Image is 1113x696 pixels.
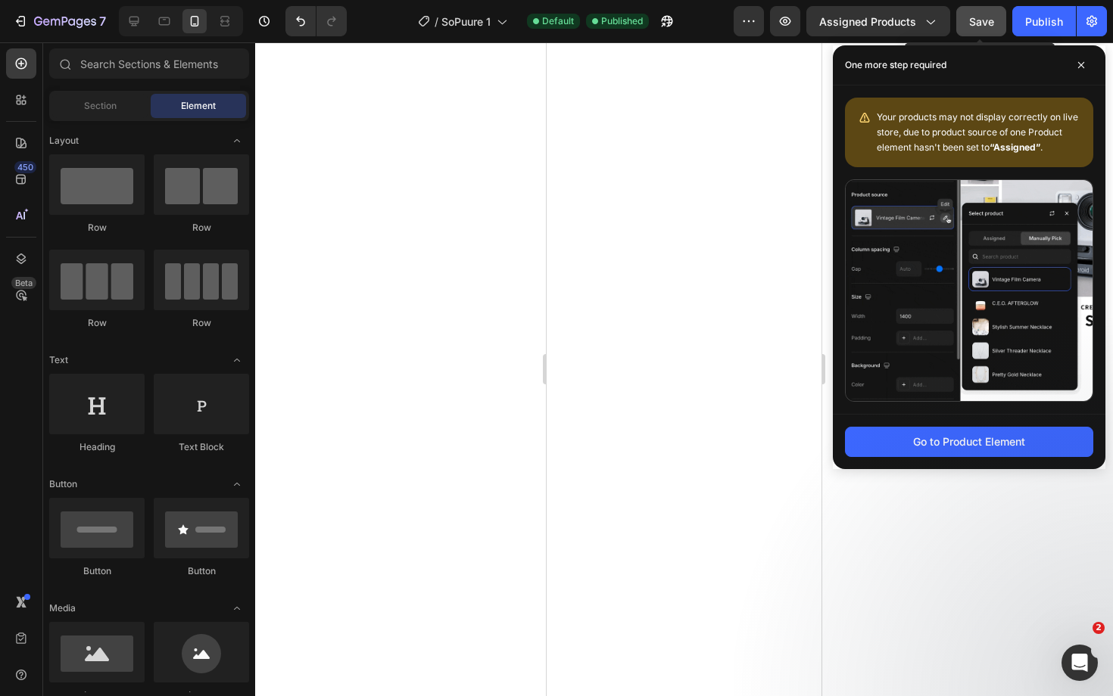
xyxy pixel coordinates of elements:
[819,14,916,30] span: Assigned Products
[99,12,106,30] p: 7
[49,477,77,491] span: Button
[806,6,950,36] button: Assigned Products
[1025,14,1063,30] div: Publish
[969,15,994,28] span: Save
[845,57,946,73] p: One more step required
[6,6,113,36] button: 7
[49,440,145,454] div: Heading
[441,14,491,30] span: SoPuure 1
[154,564,249,578] div: Button
[956,6,1006,36] button: Save
[49,221,145,235] div: Row
[49,316,145,330] div: Row
[181,99,216,113] span: Element
[877,111,1078,153] span: Your products may not display correctly on live store, due to product source of one Product eleme...
[154,440,249,454] div: Text Block
[225,596,249,620] span: Toggle open
[49,564,145,578] div: Button
[1062,645,1098,681] iframe: Intercom live chat
[49,48,249,79] input: Search Sections & Elements
[601,14,643,28] span: Published
[1093,622,1105,634] span: 2
[435,14,438,30] span: /
[49,601,76,615] span: Media
[11,277,36,289] div: Beta
[845,427,1093,457] button: Go to Product Element
[547,42,821,696] iframe: Design area
[1012,6,1076,36] button: Publish
[84,99,117,113] span: Section
[49,353,68,367] span: Text
[154,221,249,235] div: Row
[225,472,249,496] span: Toggle open
[225,129,249,153] span: Toggle open
[49,134,79,148] span: Layout
[225,348,249,372] span: Toggle open
[913,433,1025,449] div: Go to Product Element
[990,141,1040,153] b: “Assigned”
[14,161,36,173] div: 450
[542,14,574,28] span: Default
[154,316,249,330] div: Row
[285,6,347,36] div: Undo/Redo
